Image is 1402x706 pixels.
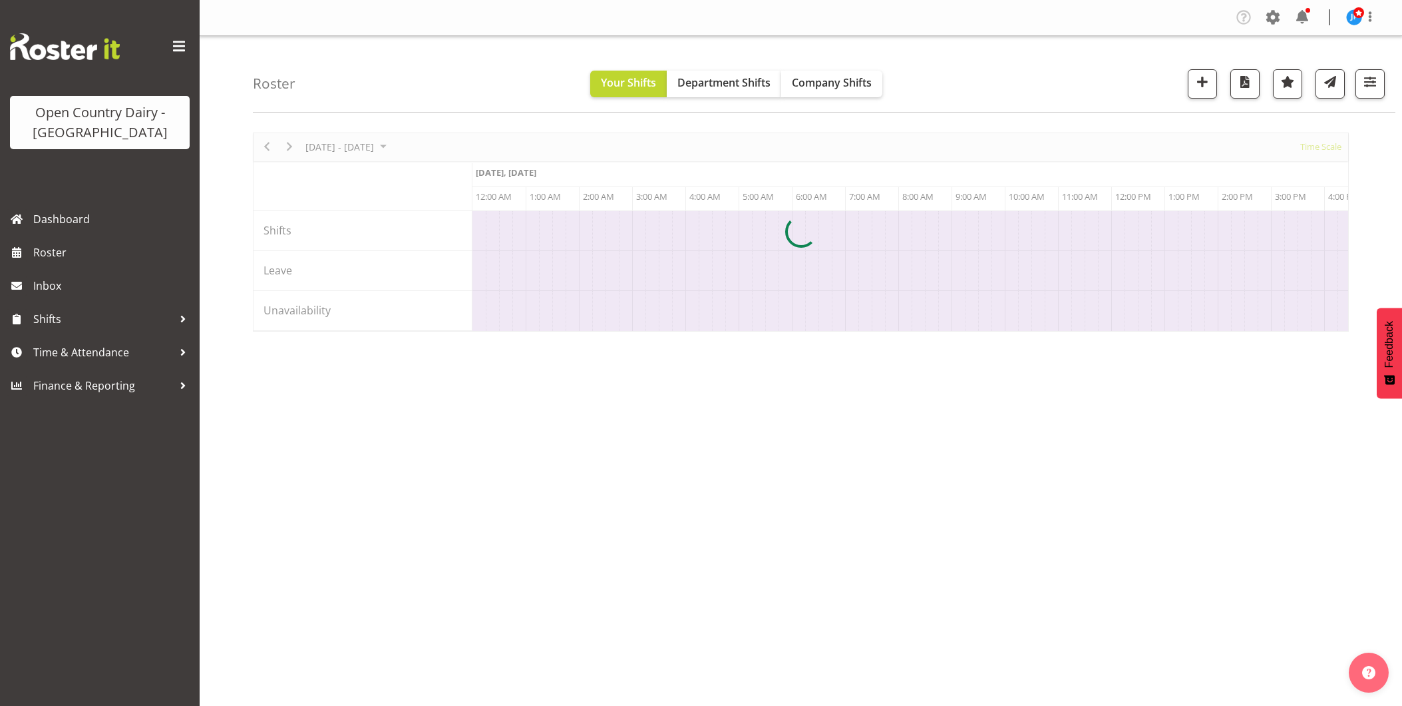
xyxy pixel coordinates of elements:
[33,276,193,296] span: Inbox
[10,33,120,60] img: Rosterit website logo
[1230,69,1260,99] button: Download a PDF of the roster according to the set date range.
[781,71,882,97] button: Company Shifts
[1315,69,1345,99] button: Send a list of all shifts for the selected filtered period to all rostered employees.
[33,309,173,329] span: Shifts
[677,75,771,90] span: Department Shifts
[1362,666,1375,679] img: help-xxl-2.png
[33,209,193,229] span: Dashboard
[33,376,173,396] span: Finance & Reporting
[1273,69,1302,99] button: Highlight an important date within the roster.
[1383,321,1395,368] span: Feedback
[1377,308,1402,398] button: Feedback - Show survey
[33,342,173,362] span: Time & Attendance
[1355,69,1385,99] button: Filter Shifts
[33,242,193,262] span: Roster
[1188,69,1217,99] button: Add a new shift
[590,71,667,97] button: Your Shifts
[601,75,656,90] span: Your Shifts
[792,75,872,90] span: Company Shifts
[253,76,295,91] h4: Roster
[1346,9,1362,25] img: jason-porter10044.jpg
[667,71,781,97] button: Department Shifts
[23,103,176,143] div: Open Country Dairy - [GEOGRAPHIC_DATA]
